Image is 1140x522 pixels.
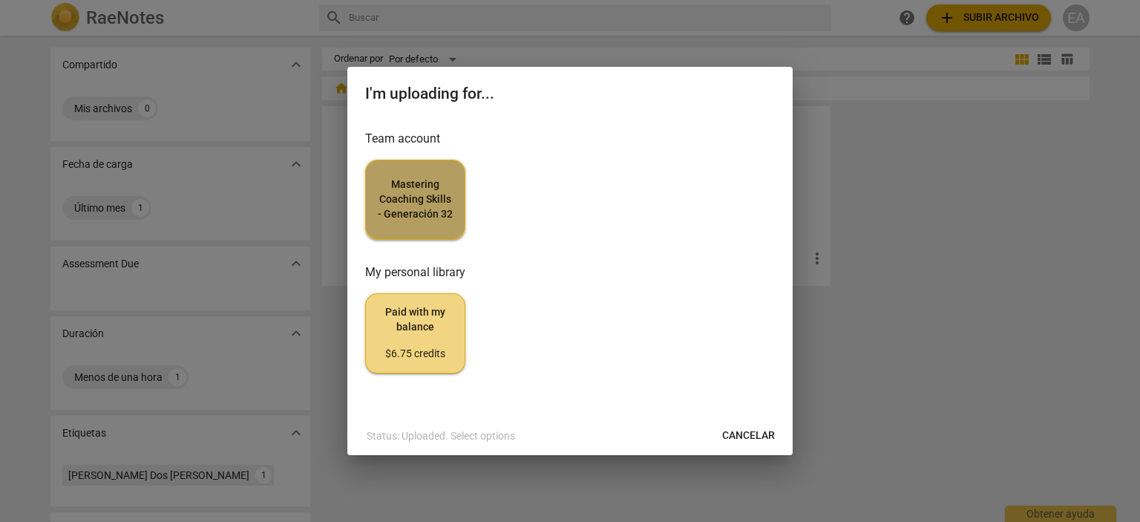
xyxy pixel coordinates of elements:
[378,347,453,362] div: $6.75 credits
[378,177,453,221] span: Mastering Coaching Skills - Generación 32
[378,305,453,361] span: Paid with my balance
[367,428,515,444] p: Status: Uploaded. Select options
[722,428,775,443] span: Cancelar
[365,85,775,103] h2: I'm uploading for...
[365,264,775,281] h3: My personal library
[365,130,775,148] h3: Team account
[365,160,465,240] button: Mastering Coaching Skills - Generación 32
[710,423,787,449] button: Cancelar
[365,293,465,373] button: Paid with my balance$6.75 credits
